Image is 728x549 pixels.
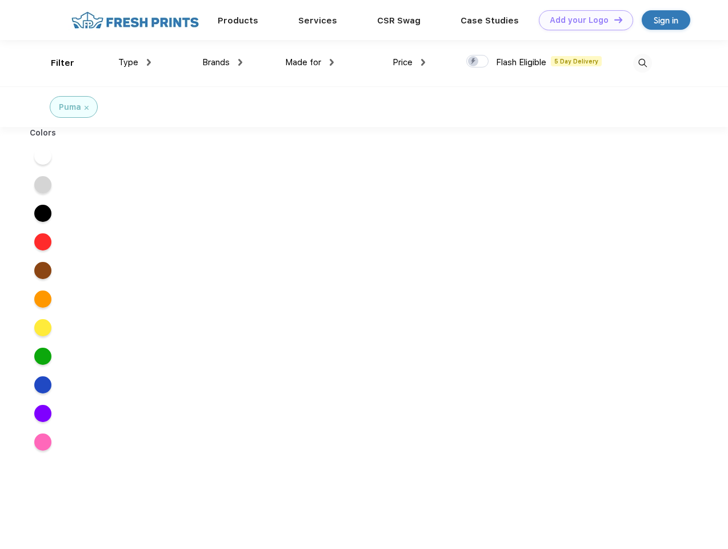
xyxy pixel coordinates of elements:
[421,59,425,66] img: dropdown.png
[238,59,242,66] img: dropdown.png
[285,57,321,67] span: Made for
[393,57,413,67] span: Price
[614,17,622,23] img: DT
[202,57,230,67] span: Brands
[496,57,546,67] span: Flash Eligible
[550,15,609,25] div: Add your Logo
[330,59,334,66] img: dropdown.png
[551,56,602,66] span: 5 Day Delivery
[59,101,81,113] div: Puma
[218,15,258,26] a: Products
[51,57,74,70] div: Filter
[147,59,151,66] img: dropdown.png
[85,106,89,110] img: filter_cancel.svg
[377,15,421,26] a: CSR Swag
[118,57,138,67] span: Type
[298,15,337,26] a: Services
[654,14,678,27] div: Sign in
[633,54,652,73] img: desktop_search.svg
[68,10,202,30] img: fo%20logo%202.webp
[21,127,65,139] div: Colors
[642,10,690,30] a: Sign in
